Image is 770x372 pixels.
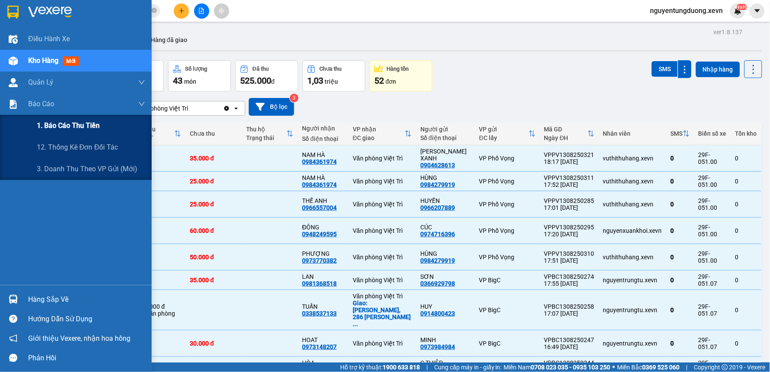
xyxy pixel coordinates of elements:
div: 0 [735,277,757,284]
div: 0 [735,307,757,313]
div: Chưa thu [320,66,342,72]
img: logo-vxr [7,6,19,19]
svg: Clear value [223,105,230,112]
span: Quản Lý [28,77,53,88]
img: warehouse-icon [9,56,18,65]
span: Cung cấp máy in - giấy in: [434,362,502,372]
span: Điều hành xe [28,33,70,44]
div: vuthithuhang.xevn [603,155,662,162]
div: Văn phòng Việt Trì [353,201,412,208]
span: aim [218,8,224,14]
div: 0984279919 [420,181,455,188]
div: Phản hồi [28,352,145,365]
div: VP nhận [353,126,405,133]
img: warehouse-icon [9,78,18,87]
span: Kho hàng [28,56,58,65]
span: 52 [374,75,384,86]
span: Báo cáo [28,98,54,109]
span: món [184,78,196,85]
div: 0974716396 [420,231,455,238]
div: SƠN [420,273,471,280]
span: mới [63,56,79,66]
button: caret-down [750,3,765,19]
div: VPPV1308250311 [544,174,595,181]
div: Văn phòng Việt Trì [353,178,412,185]
div: VPPV1308250310 [544,250,595,257]
button: aim [214,3,229,19]
div: 0904628613 [420,162,455,169]
div: VPBC1308250244 [544,359,595,366]
div: vuthithuhang.xevn [603,178,662,185]
div: PHỤ TÙNG XANH [420,148,471,162]
div: Văn phòng Việt Trì [353,155,412,162]
div: VPBC1308250247 [544,336,595,343]
div: 0984361974 [302,158,337,165]
li: Số 10 ngõ 15 Ngọc Hồi, [PERSON_NAME], [GEOGRAPHIC_DATA] [81,21,362,32]
span: Hỗ trợ kỹ thuật: [340,362,420,372]
span: Giới thiệu Vexere, nhận hoa hồng [28,333,130,344]
div: Tồn kho [735,130,757,137]
div: Trạng thái [246,134,287,141]
span: ... [353,320,358,327]
div: 0 [671,178,690,185]
span: Miền Nam [504,362,611,372]
div: 0 [735,340,757,347]
div: Người gửi [420,126,471,133]
div: ver 1.8.137 [714,27,743,37]
div: HOAT [302,336,344,343]
div: VP BigC [479,277,536,284]
th: Toggle SortBy [242,122,298,145]
div: Văn phòng Việt Trì [353,293,412,300]
div: 0984361974 [302,181,337,188]
div: VP Phố Vọng [479,178,536,185]
div: 100.000 đ [137,303,181,310]
th: Toggle SortBy [133,122,185,145]
span: 12. Thống kê đơn đối tác [37,142,118,153]
span: ⚪️ [613,365,615,369]
div: VP Phố Vọng [479,155,536,162]
span: 3. Doanh Thu theo VP Gửi (mới) [37,163,137,174]
span: down [138,79,145,86]
div: Số lượng [185,66,208,72]
div: 0 [735,178,757,185]
div: Văn phòng Việt Trì [138,104,188,113]
div: VPPV1308250321 [544,151,595,158]
div: vuthithuhang.xevn [603,201,662,208]
div: 0 [735,254,757,261]
span: notification [9,334,17,343]
div: HÙNG [420,250,471,257]
div: 17:55 [DATE] [544,280,595,287]
div: Hàng tồn [387,66,409,72]
div: 0981368518 [302,280,337,287]
div: Hướng dẫn sử dụng [28,313,145,326]
img: warehouse-icon [9,35,18,44]
span: close-circle [152,8,157,13]
div: Nhân viên [603,130,662,137]
b: GỬI : Văn phòng Việt Trì [11,63,140,77]
div: 29F-051.07 [699,273,727,287]
div: Số điện thoại [420,134,471,141]
div: 35.000 đ [190,155,237,162]
sup: NaN [736,4,747,10]
span: caret-down [754,7,761,15]
div: C THIỆP [420,359,471,366]
strong: 1900 633 818 [383,364,420,371]
div: 17:51 [DATE] [544,257,595,264]
div: HUYỀN [420,197,471,204]
div: 25.000 đ [190,201,237,208]
div: Số điện thoại [302,135,344,142]
div: Người nhận [302,125,344,132]
span: question-circle [9,315,17,323]
div: 29F-051.00 [699,224,727,238]
sup: 3 [290,94,299,102]
span: 1. Báo cáo thu tiền [37,120,100,131]
img: solution-icon [9,100,18,109]
th: Toggle SortBy [475,122,540,145]
div: 35.000 đ [190,277,237,284]
div: Biển số xe [699,130,727,137]
div: Đã thu [137,126,174,133]
div: 0973984984 [420,343,455,350]
button: SMS [652,61,678,77]
div: nguyenxuankhoi.xevn [603,227,662,234]
div: 0338537133 [302,310,337,317]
